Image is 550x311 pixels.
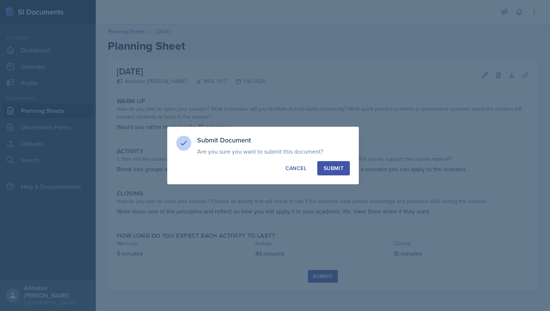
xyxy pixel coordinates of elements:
p: Are you sure you want to submit this document? [197,148,350,155]
button: Submit [317,161,350,175]
div: Submit [324,164,343,172]
div: Cancel [285,164,306,172]
button: Cancel [279,161,313,175]
h3: Submit Document [197,136,350,145]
